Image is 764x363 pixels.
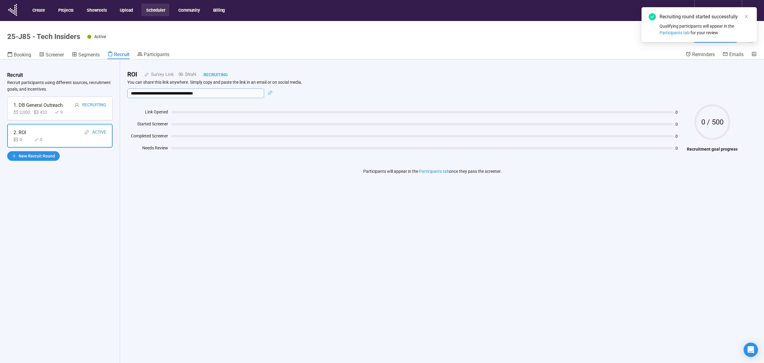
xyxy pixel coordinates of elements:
[14,136,32,143] div: 0
[686,51,715,58] a: Reminders
[127,145,168,154] div: Needs Review
[34,136,52,143] div: 0
[7,32,80,41] h1: 25-J85 - Tech Insiders
[419,169,449,174] a: Participants tab
[723,51,744,58] a: Emails
[687,146,738,152] h4: Recruitment goal progress
[660,30,690,35] span: Participants tab
[14,52,31,58] span: Booking
[19,153,55,159] span: New Recruit Round
[127,70,137,79] h2: ROI
[7,71,23,79] h3: Recruit
[744,14,748,19] span: close
[141,4,169,16] button: Scheduler
[7,79,113,92] p: Recruit participants using different sources, recruitment goals, and incentives.
[675,122,684,126] span: 0
[649,13,656,20] span: check-circle
[729,52,744,57] span: Emails
[74,103,79,107] span: user
[137,51,169,58] a: Participants
[660,23,750,36] div: Qualifying participants will appear in the for your review
[137,73,149,77] span: link
[208,4,229,16] button: Billing
[692,52,715,57] span: Reminders
[14,101,63,109] div: 1. DB General Outreach
[14,129,26,136] div: 2. ROI
[127,109,168,118] div: Link Opened
[149,71,174,78] div: Survey Link
[701,5,734,16] div: Opinions Link
[174,4,204,16] button: Community
[115,4,137,16] button: Upload
[127,121,168,130] div: Started Screener
[144,52,169,57] span: Participants
[694,118,730,126] span: 0 / 500
[363,168,502,175] p: Participants will appear in the once they pass the screener.
[174,71,196,78] div: $NaN
[82,101,106,109] div: Recruiting
[34,109,52,115] div: 432
[82,4,111,16] button: Showreels
[46,52,64,58] span: Screener
[127,133,168,142] div: Completed Screener
[39,51,64,59] a: Screener
[107,51,129,59] a: Recruit
[196,71,228,78] div: Recruiting
[114,52,129,57] span: Recruit
[12,154,16,158] span: plus
[54,109,72,115] div: 9
[92,129,106,136] div: Active
[7,151,60,161] button: plusNew Recruit Round
[14,109,32,115] div: 2,000
[84,130,89,135] span: link
[660,13,750,20] div: Recruiting round started successfully
[675,110,684,114] span: 0
[78,52,100,58] span: Segments
[53,4,78,16] button: Projects
[72,51,100,59] a: Segments
[94,34,106,39] span: Active
[127,79,738,85] p: You can share this link anywhere. Simply copy and paste the link in an email or on social media.
[675,146,684,150] span: 0
[28,4,49,16] button: Create
[7,51,31,59] a: Booking
[268,90,273,95] span: link
[675,134,684,138] span: 0
[744,343,758,357] div: Open Intercom Messenger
